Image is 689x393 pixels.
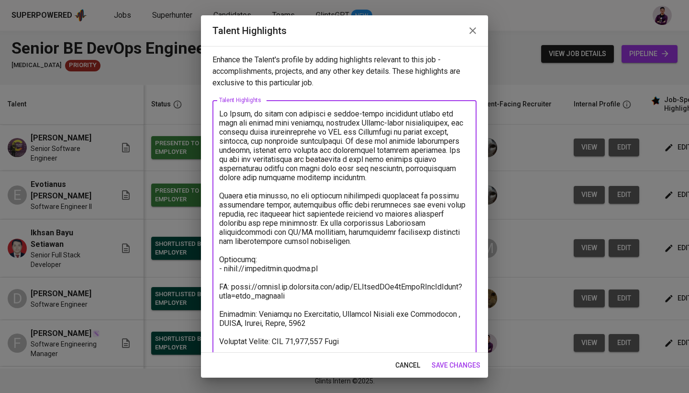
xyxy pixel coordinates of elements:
[395,359,420,371] span: cancel
[212,54,477,89] p: Enhance the Talent's profile by adding highlights relevant to this job - accomplishments, project...
[212,23,477,38] h2: Talent Highlights
[428,357,484,374] button: save changes
[391,357,424,374] button: cancel
[432,359,480,371] span: save changes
